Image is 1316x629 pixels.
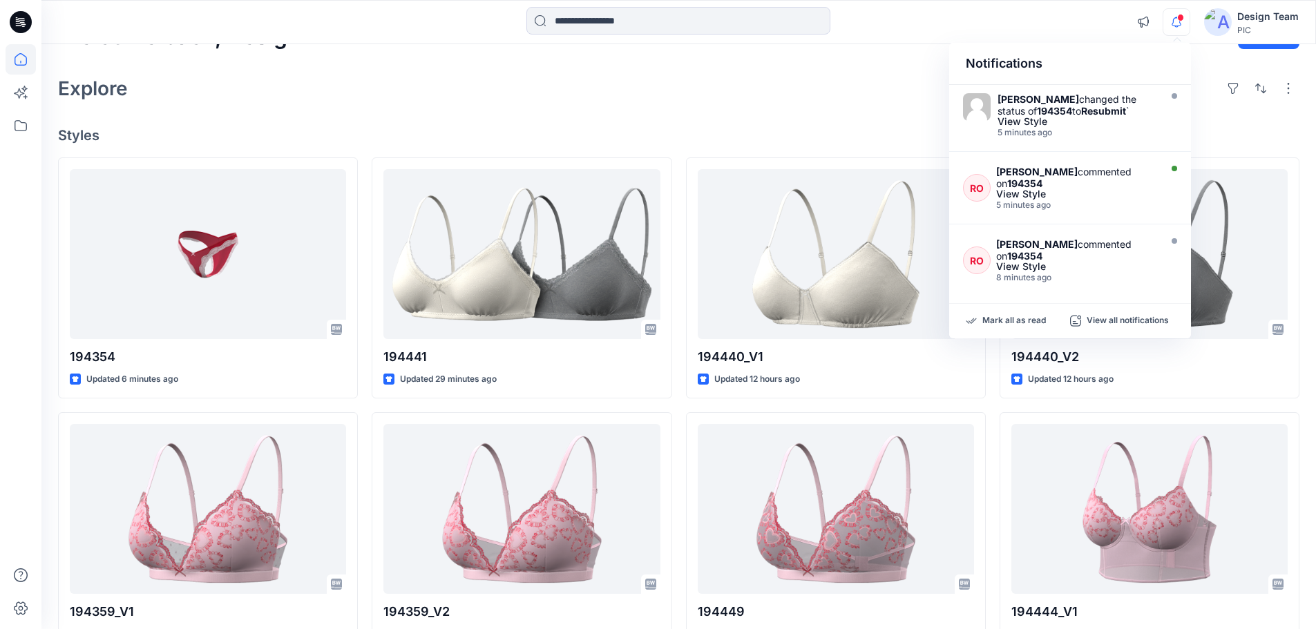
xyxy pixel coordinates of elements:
p: View all notifications [1087,315,1169,327]
div: Saturday, September 27, 2025 01:35 [996,200,1156,210]
a: 194354 [70,169,346,340]
strong: [PERSON_NAME] [996,238,1078,250]
div: View Style [996,262,1156,271]
a: 194444_V1 [1011,424,1288,594]
p: 194441 [383,347,660,367]
h2: Explore [58,77,128,99]
p: Updated 6 minutes ago [86,372,178,387]
div: View Style [998,117,1156,126]
strong: Resubmit [1081,105,1126,117]
img: Raquel Ortiz [963,93,991,121]
strong: [PERSON_NAME] [996,166,1078,177]
div: Saturday, September 27, 2025 01:35 [998,128,1156,137]
strong: [PERSON_NAME] [998,93,1079,105]
div: changed the status of to ` [998,93,1156,117]
p: Updated 29 minutes ago [400,372,497,387]
a: 194359_V1 [70,424,346,594]
p: 194359_V2 [383,602,660,621]
img: avatar [1204,8,1232,36]
p: 194354 [70,347,346,367]
div: RO [963,246,991,274]
a: 194440_V1 [698,169,974,340]
div: PIC [1237,25,1299,35]
p: Updated 12 hours ago [714,372,800,387]
p: Updated 12 hours ago [1028,372,1114,387]
div: Notifications [949,43,1191,85]
p: 194440_V1 [698,347,974,367]
div: Saturday, September 27, 2025 01:32 [996,273,1156,282]
a: 194359_V2 [383,424,660,594]
p: 194449 [698,602,974,621]
p: 194444_V1 [1011,602,1288,621]
strong: 194354 [1007,250,1042,262]
div: Design Team [1237,8,1299,25]
div: View Style [996,189,1156,199]
div: RO [963,174,991,202]
p: Mark all as read [982,315,1046,327]
strong: 194354 [1037,105,1072,117]
p: 194440_V2 [1011,347,1288,367]
h4: Styles [58,127,1299,144]
a: 194449 [698,424,974,594]
p: 194359_V1 [70,602,346,621]
a: 194441 [383,169,660,340]
strong: 194354 [1007,177,1042,189]
div: commented on [996,166,1156,189]
div: commented on [996,238,1156,262]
